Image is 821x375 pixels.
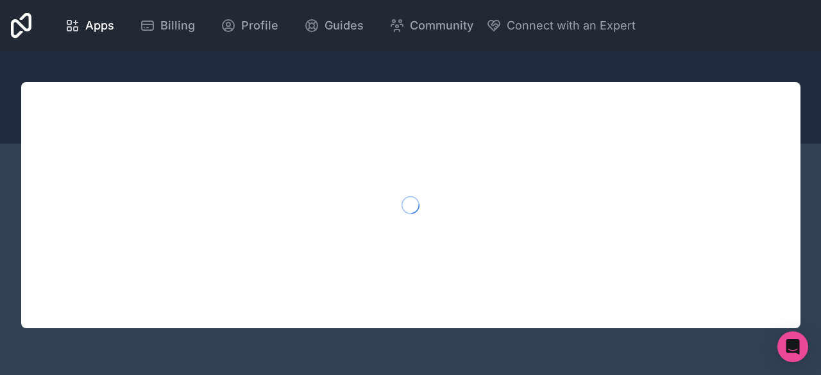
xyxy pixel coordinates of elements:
span: Guides [325,17,364,35]
a: Billing [130,12,205,40]
a: Community [379,12,484,40]
a: Guides [294,12,374,40]
span: Connect with an Expert [507,17,636,35]
span: Apps [85,17,114,35]
a: Apps [55,12,124,40]
span: Community [410,17,473,35]
div: Open Intercom Messenger [777,331,808,362]
span: Profile [241,17,278,35]
span: Billing [160,17,195,35]
a: Profile [210,12,289,40]
button: Connect with an Expert [486,17,636,35]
